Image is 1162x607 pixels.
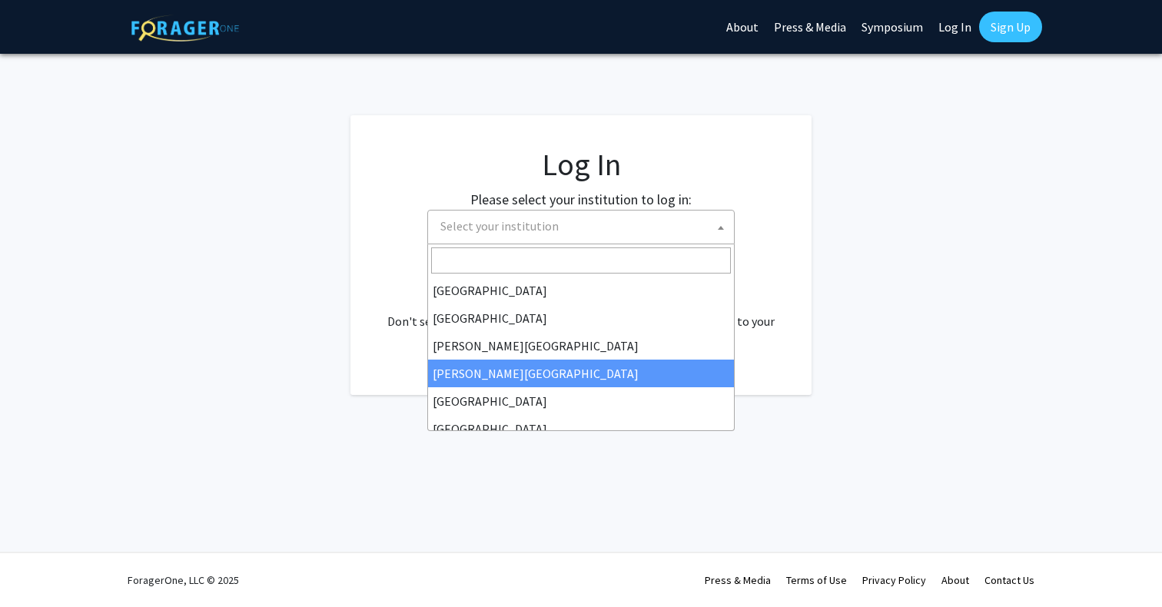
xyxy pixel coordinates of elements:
[428,277,734,304] li: [GEOGRAPHIC_DATA]
[381,146,781,183] h1: Log In
[470,189,692,210] label: Please select your institution to log in:
[428,304,734,332] li: [GEOGRAPHIC_DATA]
[862,573,926,587] a: Privacy Policy
[381,275,781,349] div: No account? . Don't see your institution? about bringing ForagerOne to your institution.
[440,218,559,234] span: Select your institution
[434,211,734,242] span: Select your institution
[131,15,239,41] img: ForagerOne Logo
[428,332,734,360] li: [PERSON_NAME][GEOGRAPHIC_DATA]
[428,387,734,415] li: [GEOGRAPHIC_DATA]
[941,573,969,587] a: About
[128,553,239,607] div: ForagerOne, LLC © 2025
[431,247,731,274] input: Search
[428,360,734,387] li: [PERSON_NAME][GEOGRAPHIC_DATA]
[979,12,1042,42] a: Sign Up
[427,210,735,244] span: Select your institution
[705,573,771,587] a: Press & Media
[786,573,847,587] a: Terms of Use
[984,573,1034,587] a: Contact Us
[428,415,734,443] li: [GEOGRAPHIC_DATA]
